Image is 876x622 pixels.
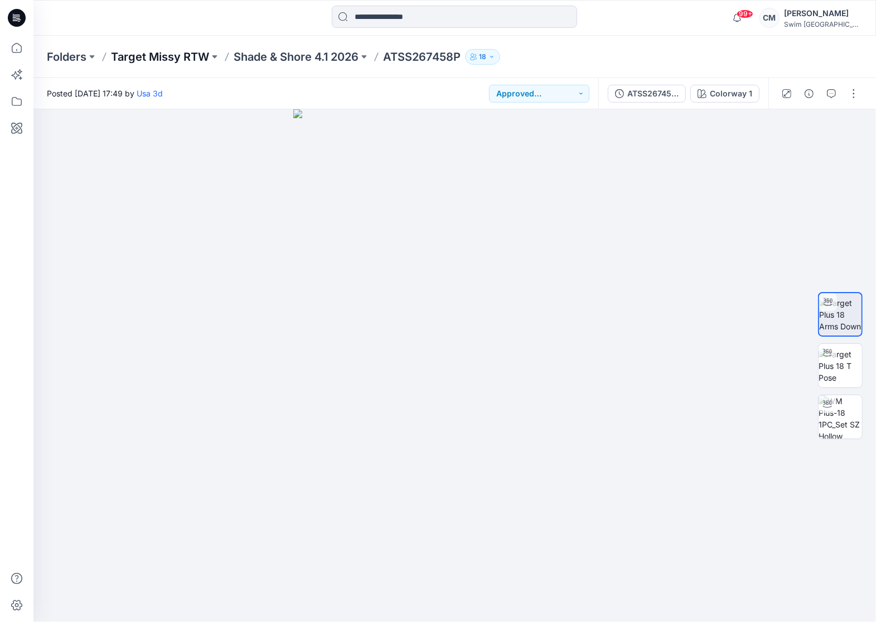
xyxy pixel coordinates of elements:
a: Target Missy RTW [111,49,209,65]
a: Folders [47,49,86,65]
span: 99+ [737,9,753,18]
div: Swim [GEOGRAPHIC_DATA] [784,20,862,28]
span: Posted [DATE] 17:49 by [47,88,163,99]
button: Colorway 1 [690,85,759,103]
div: [PERSON_NAME] [784,7,862,20]
div: CM [759,8,780,28]
div: ATSS267458P (1) [627,88,679,100]
button: Details [800,85,818,103]
div: Colorway 1 [710,88,752,100]
a: Shade & Shore 4.1 2026 [234,49,359,65]
a: Usa 3d [137,89,163,98]
img: Target Plus 18 Arms Down [819,297,862,332]
p: ATSS267458P [383,49,461,65]
button: 18 [465,49,500,65]
img: Target Plus 18 T Pose [819,348,862,383]
button: ATSS267458P (1) [608,85,686,103]
img: WM Plus-18 1PC_Set SZ Hollow [819,395,862,439]
img: eyJhbGciOiJIUzI1NiIsImtpZCI6IjAiLCJzbHQiOiJzZXMiLCJ0eXAiOiJKV1QifQ.eyJkYXRhIjp7InR5cGUiOiJzdG9yYW... [293,109,616,622]
p: 18 [479,51,486,63]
